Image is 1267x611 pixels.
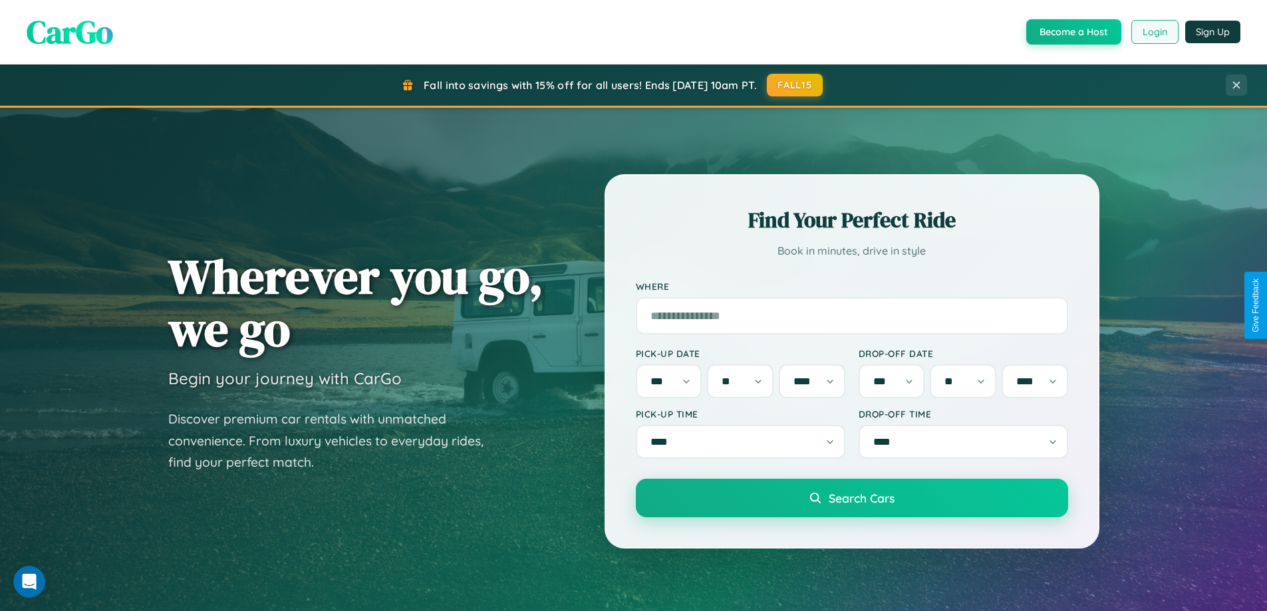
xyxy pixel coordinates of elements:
label: Pick-up Time [636,408,845,420]
div: Give Feedback [1251,279,1260,332]
iframe: Intercom live chat [13,566,45,598]
label: Drop-off Date [859,348,1068,359]
button: FALL15 [767,74,823,96]
button: Login [1131,20,1179,44]
label: Where [636,281,1068,292]
span: Search Cars [829,491,895,505]
button: Search Cars [636,479,1068,517]
h3: Begin your journey with CarGo [168,368,402,388]
h1: Wherever you go, we go [168,250,543,355]
h2: Find Your Perfect Ride [636,205,1068,235]
button: Sign Up [1185,21,1240,43]
span: CarGo [27,10,113,54]
label: Pick-up Date [636,348,845,359]
label: Drop-off Time [859,408,1068,420]
p: Book in minutes, drive in style [636,241,1068,261]
button: Become a Host [1026,19,1121,45]
p: Discover premium car rentals with unmatched convenience. From luxury vehicles to everyday rides, ... [168,408,501,473]
span: Fall into savings with 15% off for all users! Ends [DATE] 10am PT. [424,78,757,92]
